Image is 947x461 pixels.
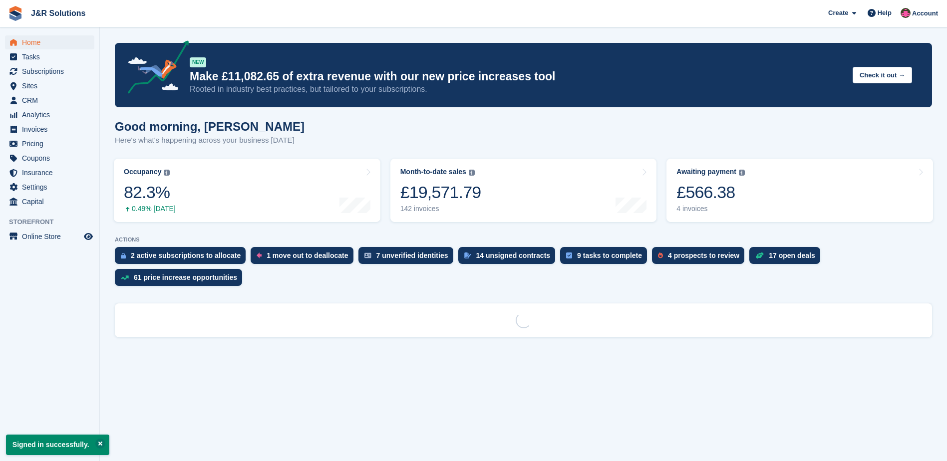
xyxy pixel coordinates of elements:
[5,180,94,194] a: menu
[577,251,642,259] div: 9 tasks to complete
[267,251,348,259] div: 1 move out to deallocate
[22,180,82,194] span: Settings
[22,50,82,64] span: Tasks
[739,170,745,176] img: icon-info-grey-7440780725fd019a000dd9b08b2336e03edf1995a4989e88bcd33f0948082b44.svg
[22,79,82,93] span: Sites
[82,230,94,242] a: Preview store
[190,69,845,84] p: Make £11,082.65 of extra revenue with our new price increases tool
[755,252,764,259] img: deal-1b604bf984904fb50ccaf53a9ad4b4a5d6e5aea283cecdc64d6e3604feb123c2.svg
[676,168,736,176] div: Awaiting payment
[164,170,170,176] img: icon-info-grey-7440780725fd019a000dd9b08b2336e03edf1995a4989e88bcd33f0948082b44.svg
[115,236,932,243] p: ACTIONS
[124,205,176,213] div: 0.49% [DATE]
[5,79,94,93] a: menu
[376,251,448,259] div: 7 unverified identities
[5,64,94,78] a: menu
[769,251,815,259] div: 17 open deals
[358,247,458,269] a: 7 unverified identities
[364,252,371,258] img: verify_identity-adf6edd0f0f0b5bbfe63781bf79b02c33cf7c696d77639b501bdc392416b5a36.svg
[878,8,892,18] span: Help
[27,5,89,21] a: J&R Solutions
[22,122,82,136] span: Invoices
[5,50,94,64] a: menu
[5,230,94,243] a: menu
[121,252,126,259] img: active_subscription_to_allocate_icon-d502201f5373d7db506a760aba3b589e785aa758c864c3986d89f69b8ff3...
[676,205,745,213] div: 4 invoices
[22,35,82,49] span: Home
[257,252,262,258] img: move_outs_to_deallocate_icon-f764333ba52eb49d3ac5e1228854f67142a1ed5810a6f6cc68b1a99e826820c5.svg
[560,247,652,269] a: 9 tasks to complete
[22,166,82,180] span: Insurance
[5,151,94,165] a: menu
[5,93,94,107] a: menu
[190,84,845,95] p: Rooted in industry best practices, but tailored to your subscriptions.
[901,8,911,18] img: Julie Morgan
[22,230,82,243] span: Online Store
[9,217,99,227] span: Storefront
[114,159,380,222] a: Occupancy 82.3% 0.49% [DATE]
[115,135,305,146] p: Here's what's happening across your business [DATE]
[115,120,305,133] h1: Good morning, [PERSON_NAME]
[22,151,82,165] span: Coupons
[6,435,109,455] p: Signed in successfully.
[458,247,561,269] a: 14 unsigned contracts
[828,8,848,18] span: Create
[5,35,94,49] a: menu
[124,168,161,176] div: Occupancy
[668,251,739,259] div: 4 prospects to review
[476,251,551,259] div: 14 unsigned contracts
[400,205,481,213] div: 142 invoices
[251,247,358,269] a: 1 move out to deallocate
[131,251,241,259] div: 2 active subscriptions to allocate
[22,108,82,122] span: Analytics
[190,57,206,67] div: NEW
[22,93,82,107] span: CRM
[5,108,94,122] a: menu
[134,273,237,281] div: 61 price increase opportunities
[658,252,663,258] img: prospect-51fa495bee0391a8d652442698ab0144808aea92771e9ea1ae160a38d050c398.svg
[115,247,251,269] a: 2 active subscriptions to allocate
[566,252,572,258] img: task-75834270c22a3079a89374b754ae025e5fb1db73e45f91037f5363f120a921f8.svg
[22,64,82,78] span: Subscriptions
[124,182,176,203] div: 82.3%
[666,159,933,222] a: Awaiting payment £566.38 4 invoices
[115,269,247,291] a: 61 price increase opportunities
[5,137,94,151] a: menu
[464,252,471,258] img: contract_signature_icon-13c848040528278c33f63329250d36e43548de30e8caae1d1a13099fd9432cc5.svg
[8,6,23,21] img: stora-icon-8386f47178a22dfd0bd8f6a31ec36ba5ce8667c1dd55bd0f319d3a0aa187defe.svg
[749,247,825,269] a: 17 open deals
[853,67,912,83] button: Check it out →
[652,247,749,269] a: 4 prospects to review
[912,8,938,18] span: Account
[5,195,94,209] a: menu
[121,275,129,280] img: price_increase_opportunities-93ffe204e8149a01c8c9dc8f82e8f89637d9d84a8eef4429ea346261dce0b2c0.svg
[676,182,745,203] div: £566.38
[22,195,82,209] span: Capital
[119,40,189,97] img: price-adjustments-announcement-icon-8257ccfd72463d97f412b2fc003d46551f7dbcb40ab6d574587a9cd5c0d94...
[400,182,481,203] div: £19,571.79
[5,166,94,180] a: menu
[400,168,466,176] div: Month-to-date sales
[22,137,82,151] span: Pricing
[469,170,475,176] img: icon-info-grey-7440780725fd019a000dd9b08b2336e03edf1995a4989e88bcd33f0948082b44.svg
[5,122,94,136] a: menu
[390,159,657,222] a: Month-to-date sales £19,571.79 142 invoices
